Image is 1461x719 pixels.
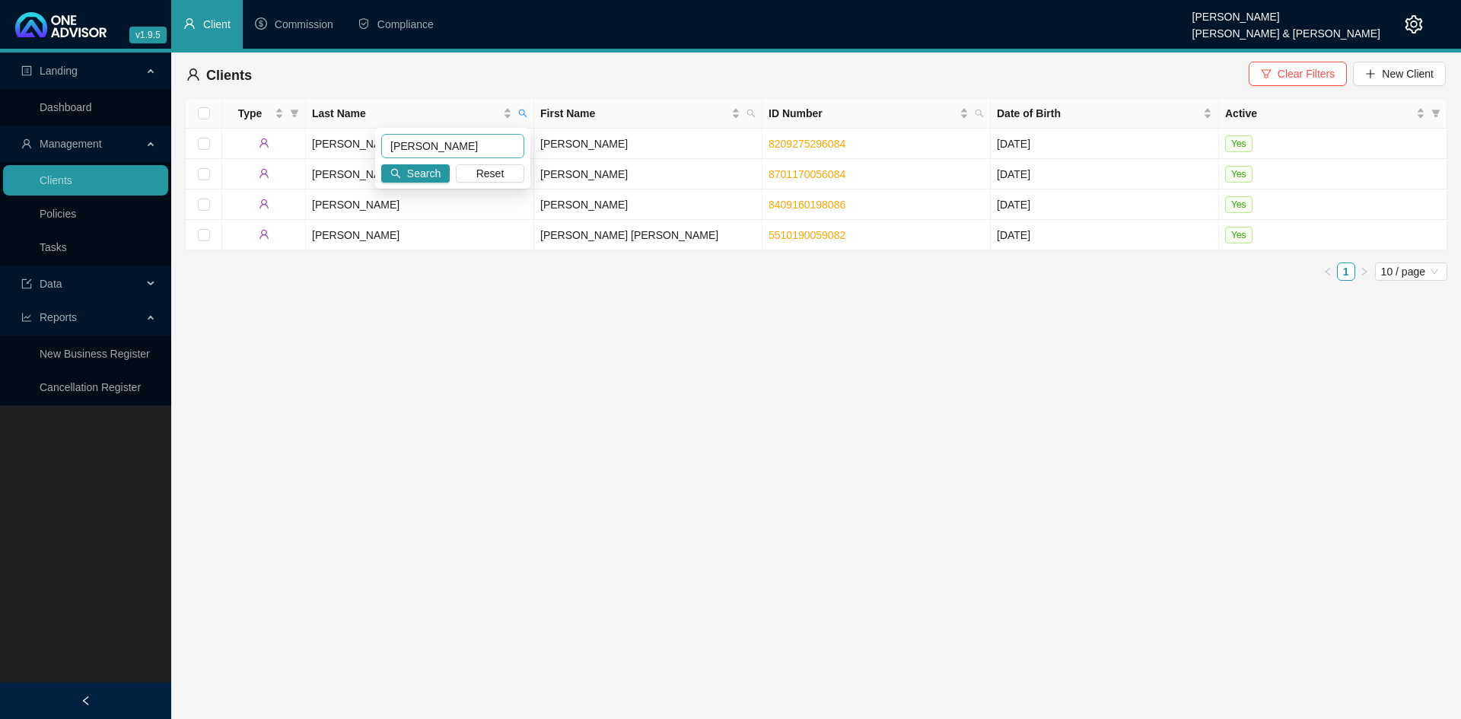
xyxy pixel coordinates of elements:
[275,18,333,30] span: Commission
[972,102,987,125] span: search
[312,105,500,122] span: Last Name
[1225,166,1253,183] span: Yes
[40,138,102,150] span: Management
[1323,267,1332,276] span: left
[306,159,534,189] td: [PERSON_NAME]
[1353,62,1446,86] button: New Client
[534,99,762,129] th: First Name
[456,164,524,183] button: Reset
[222,99,306,129] th: Type
[1355,262,1373,281] button: right
[1278,65,1335,82] span: Clear Filters
[1405,15,1423,33] span: setting
[1225,105,1413,122] span: Active
[259,138,269,148] span: user
[991,159,1219,189] td: [DATE]
[290,109,299,118] span: filter
[1355,262,1373,281] li: Next Page
[40,174,72,186] a: Clients
[228,105,272,122] span: Type
[40,278,62,290] span: Data
[1192,21,1380,37] div: [PERSON_NAME] & [PERSON_NAME]
[129,27,167,43] span: v1.9.5
[306,99,534,129] th: Last Name
[518,109,527,118] span: search
[1337,262,1355,281] li: 1
[186,68,200,81] span: user
[515,102,530,125] span: search
[259,168,269,179] span: user
[975,109,984,118] span: search
[1360,267,1369,276] span: right
[377,18,434,30] span: Compliance
[746,109,756,118] span: search
[21,278,32,289] span: import
[769,105,956,122] span: ID Number
[203,18,231,30] span: Client
[40,311,77,323] span: Reports
[381,134,524,158] input: Search Last Name
[40,241,67,253] a: Tasks
[1319,262,1337,281] button: left
[1219,99,1447,129] th: Active
[534,189,762,220] td: [PERSON_NAME]
[306,129,534,159] td: [PERSON_NAME]
[259,199,269,209] span: user
[1375,262,1447,281] div: Page Size
[21,312,32,323] span: line-chart
[1338,263,1354,280] a: 1
[21,138,32,149] span: user
[997,105,1200,122] span: Date of Birth
[1225,227,1253,243] span: Yes
[259,229,269,240] span: user
[769,168,845,180] a: 8701170056084
[991,129,1219,159] td: [DATE]
[206,68,252,83] span: Clients
[390,168,401,179] span: search
[1365,68,1376,79] span: plus
[769,199,845,211] a: 8409160198086
[1382,65,1434,82] span: New Client
[40,381,141,393] a: Cancellation Register
[769,229,845,241] a: 5510190059082
[1225,196,1253,213] span: Yes
[476,165,505,182] span: Reset
[255,17,267,30] span: dollar
[40,208,76,220] a: Policies
[15,12,107,37] img: 2df55531c6924b55f21c4cf5d4484680-logo-light.svg
[534,129,762,159] td: [PERSON_NAME]
[40,65,78,77] span: Landing
[81,695,91,706] span: left
[21,65,32,76] span: profile
[306,189,534,220] td: [PERSON_NAME]
[358,17,370,30] span: safety
[407,165,441,182] span: Search
[762,99,991,129] th: ID Number
[991,99,1219,129] th: Date of Birth
[534,220,762,250] td: [PERSON_NAME] [PERSON_NAME]
[306,220,534,250] td: [PERSON_NAME]
[769,138,845,150] a: 8209275296084
[1431,109,1440,118] span: filter
[1192,4,1380,21] div: [PERSON_NAME]
[381,164,450,183] button: Search
[1249,62,1347,86] button: Clear Filters
[1225,135,1253,152] span: Yes
[287,102,302,125] span: filter
[991,220,1219,250] td: [DATE]
[40,101,92,113] a: Dashboard
[743,102,759,125] span: search
[540,105,728,122] span: First Name
[183,17,196,30] span: user
[1428,102,1443,125] span: filter
[1381,263,1441,280] span: 10 / page
[534,159,762,189] td: [PERSON_NAME]
[40,348,150,360] a: New Business Register
[1261,68,1272,79] span: filter
[991,189,1219,220] td: [DATE]
[1319,262,1337,281] li: Previous Page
